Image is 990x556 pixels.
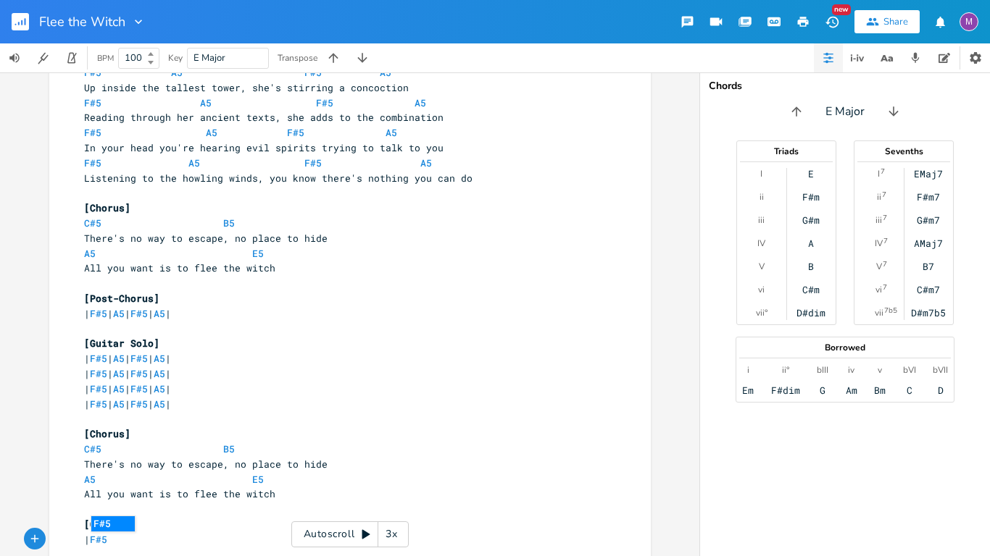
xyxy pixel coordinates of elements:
[84,216,101,229] span: C#5
[130,352,148,365] span: F#5
[796,307,825,319] div: D#dim
[747,364,749,376] div: i
[386,126,397,139] span: A5
[84,261,275,274] span: All you want is to flee the witch
[130,382,148,395] span: F#5
[825,104,865,120] span: E Major
[130,397,148,410] span: F#5
[252,247,264,260] span: E5
[882,189,886,201] sup: 7
[923,261,934,272] div: B7
[757,237,765,249] div: IV
[291,521,409,547] div: Autoscroll
[84,232,328,245] span: There's no way to escape, no place to hide
[84,352,171,365] span: | | | | |
[84,111,444,124] span: Reading through her ancient texts, she adds to the combination
[709,81,981,91] div: Chords
[113,352,125,365] span: A5
[802,214,820,226] div: G#m
[84,307,171,320] span: | | | | |
[876,261,882,272] div: V
[877,191,881,203] div: ii
[854,10,920,33] button: Share
[883,258,887,270] sup: 7
[878,364,882,376] div: v
[97,54,114,62] div: BPM
[846,384,857,396] div: Am
[818,9,847,35] button: New
[287,126,304,139] span: F#5
[278,54,317,62] div: Transpose
[883,235,888,247] sup: 7
[378,521,404,547] div: 3x
[854,147,953,156] div: Sevenths
[884,305,897,316] sup: 7b5
[200,96,212,109] span: A5
[415,96,426,109] span: A5
[304,156,322,169] span: F#5
[911,307,946,319] div: D#m7b5
[917,191,940,203] div: F#m7
[960,12,978,31] div: mac_mclachlan
[736,343,954,352] div: Borrowed
[420,156,432,169] span: A5
[737,147,836,156] div: Triads
[154,382,165,395] span: A5
[84,337,159,350] span: [Guitar Solo]
[84,201,130,214] span: [Chorus]
[808,261,814,272] div: B
[90,533,107,546] span: F#5
[90,397,107,410] span: F#5
[84,141,444,154] span: In your head you're hearing evil spirits trying to talk to you
[154,367,165,380] span: A5
[84,367,171,380] span: | | | | |
[802,284,820,295] div: C#m
[875,214,882,226] div: iii
[154,397,165,410] span: A5
[90,307,107,320] span: F#5
[820,384,825,396] div: G
[168,54,183,62] div: Key
[771,384,800,396] div: F#dim
[938,384,944,396] div: D
[759,261,765,272] div: V
[907,384,912,396] div: C
[90,367,107,380] span: F#5
[832,4,851,15] div: New
[223,216,235,229] span: B5
[782,364,789,376] div: ii°
[252,473,264,486] span: E5
[206,126,217,139] span: A5
[758,214,765,226] div: iii
[917,284,940,295] div: C#m7
[84,473,96,486] span: A5
[742,384,754,396] div: Em
[875,307,883,319] div: vii
[113,367,125,380] span: A5
[188,156,200,169] span: A5
[90,382,107,395] span: F#5
[316,96,333,109] span: F#5
[848,364,854,376] div: iv
[84,487,275,500] span: All you want is to flee the witch
[84,397,171,410] span: | | | | |
[883,15,908,28] div: Share
[84,81,409,94] span: Up inside the tallest tower, she's stirring a concoction
[878,168,880,180] div: I
[84,126,101,139] span: F#5
[84,156,101,169] span: F#5
[84,427,130,440] span: [Chorus]
[914,168,943,180] div: EMaj7
[84,518,125,531] span: [Outro]
[917,214,940,226] div: G#m7
[881,166,885,177] sup: 7
[113,397,125,410] span: A5
[130,307,148,320] span: F#5
[84,382,171,395] span: | | | | |
[875,237,883,249] div: IV
[91,516,135,531] li: F#5
[933,364,948,376] div: bVII
[760,168,762,180] div: I
[84,458,328,471] span: There's no way to escape, no place to hide
[130,367,148,380] span: F#5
